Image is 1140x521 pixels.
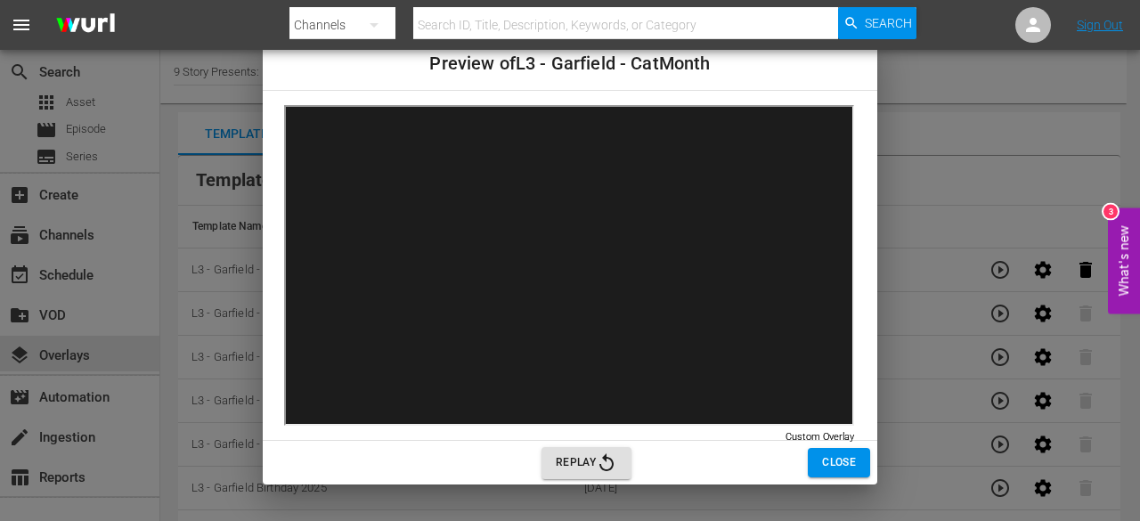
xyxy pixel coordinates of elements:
button: Replay [541,447,631,479]
a: Sign Out [1077,18,1123,32]
span: Replay [556,452,617,474]
span: Preview of L3 - Garfield - CatMonth [429,53,710,74]
button: Open Feedback Widget [1108,208,1140,313]
div: 3 [1103,204,1118,218]
div: Custom Overlay [786,430,854,444]
img: ans4CAIJ8jUAAAAAAAAAAAAAAAAAAAAAAAAgQb4GAAAAAAAAAAAAAAAAAAAAAAAAJMjXAAAAAAAAAAAAAAAAAAAAAAAAgAT5G... [43,4,128,46]
button: Close [808,448,870,477]
span: Close [822,453,856,472]
span: Search [865,7,912,39]
span: menu [11,14,32,36]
